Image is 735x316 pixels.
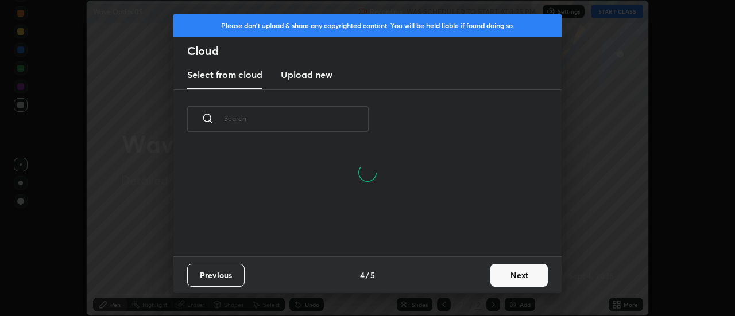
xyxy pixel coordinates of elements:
input: Search [224,94,369,143]
button: Next [490,264,548,287]
h2: Cloud [187,44,562,58]
button: Previous [187,264,245,287]
h4: 5 [370,269,375,281]
h4: / [366,269,369,281]
h3: Select from cloud [187,68,262,81]
h3: Upload new [281,68,332,81]
div: grid [173,200,548,256]
h4: 4 [360,269,365,281]
div: Please don't upload & share any copyrighted content. You will be held liable if found doing so. [173,14,562,37]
